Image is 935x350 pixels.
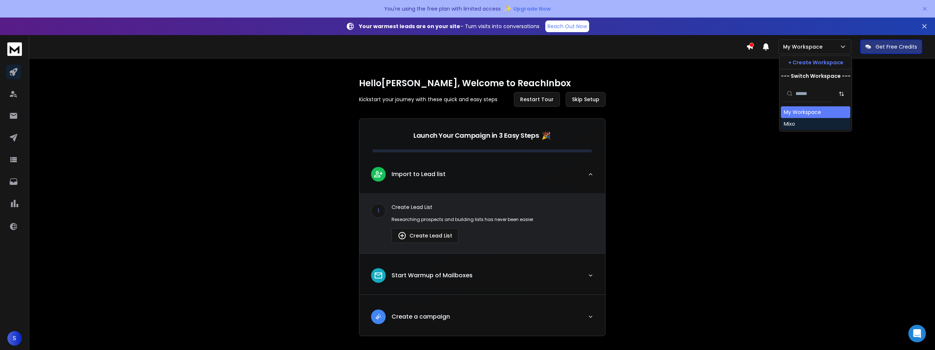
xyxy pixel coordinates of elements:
[860,39,922,54] button: Get Free Credits
[413,130,539,141] p: Launch Your Campaign in 3 Easy Steps
[359,161,605,193] button: leadImport to Lead list
[359,304,605,336] button: leadCreate a campaign
[374,271,383,280] img: lead
[392,170,446,179] p: Import to Lead list
[384,5,501,12] p: You're using the free plan with limited access
[392,203,594,211] p: Create Lead List
[359,262,605,294] button: leadStart Warmup of Mailboxes
[572,96,599,103] span: Skip Setup
[784,120,795,128] div: Mixo
[788,59,843,66] p: + Create Workspace
[545,20,589,32] a: Reach Out Now
[781,72,851,80] p: --- Switch Workspace ---
[359,96,497,103] p: Kickstart your journey with these quick and easy steps
[392,312,450,321] p: Create a campaign
[504,4,512,14] span: ✨
[504,1,551,16] button: ✨Upgrade Now
[359,23,539,30] p: – Turn visits into conversations
[875,43,917,50] p: Get Free Credits
[834,87,849,101] button: Sort by Sort A-Z
[359,23,460,30] strong: Your warmest leads are on your site
[392,228,458,243] button: Create Lead List
[398,231,407,240] img: lead
[7,331,22,346] button: S
[7,42,22,56] img: logo
[359,77,606,89] h1: Hello [PERSON_NAME] , Welcome to ReachInbox
[513,5,551,12] span: Upgrade Now
[779,56,852,69] button: + Create Workspace
[547,23,587,30] p: Reach Out Now
[392,271,473,280] p: Start Warmup of Mailboxes
[542,130,551,141] span: 🎉
[371,203,386,218] div: 1
[908,325,926,342] div: Open Intercom Messenger
[374,170,383,179] img: lead
[784,109,821,116] div: My Workspace
[392,217,594,222] p: Researching prospects and building lists has never been easier.
[514,92,560,107] button: Restart Tour
[566,92,606,107] button: Skip Setup
[783,43,825,50] p: My Workspace
[374,312,383,321] img: lead
[359,193,605,253] div: leadImport to Lead list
